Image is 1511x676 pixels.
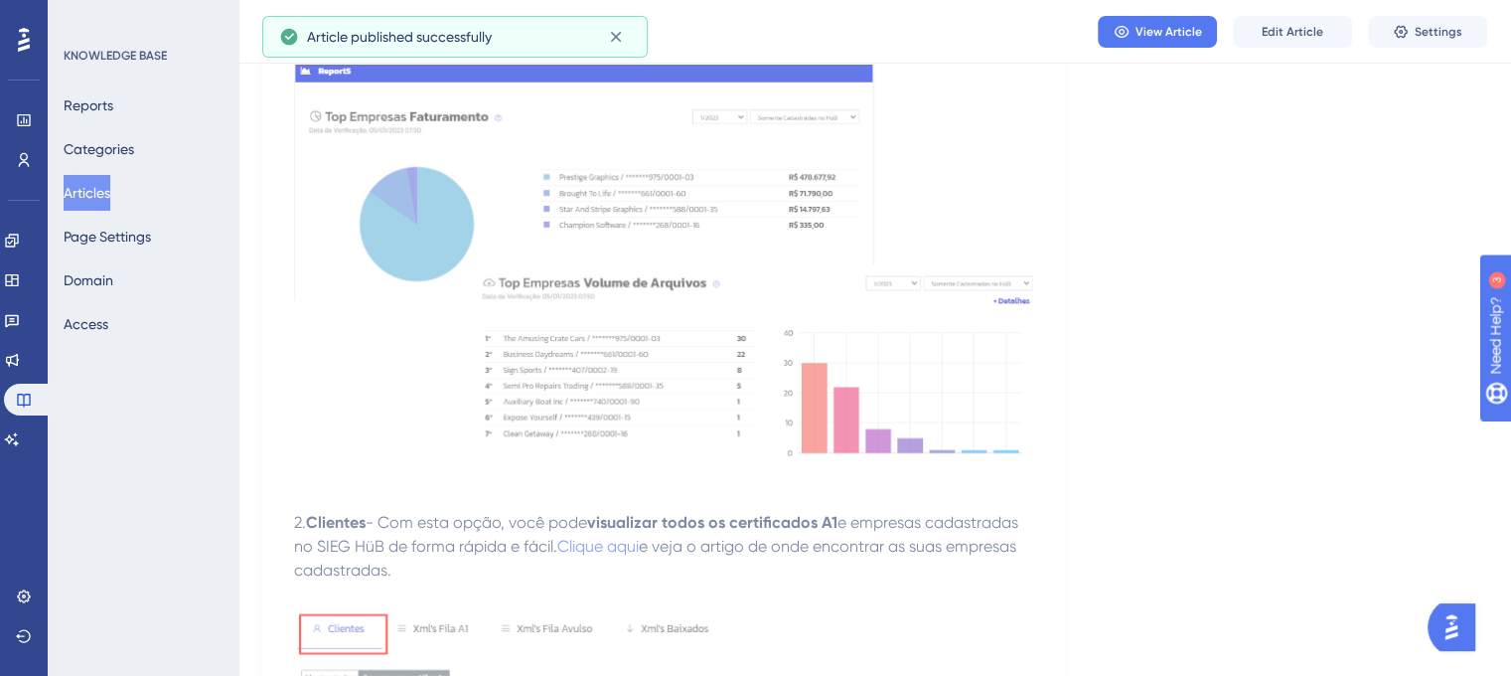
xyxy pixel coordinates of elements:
span: - Com esta opção, você pode [366,513,587,532]
button: Articles [64,175,110,211]
span: e empresas cadastradas no SIEG HüB de forma rápida e fácil. [294,513,1022,556]
button: Access [64,306,108,342]
span: e veja o artigo de onde encontrar as suas empresas cadastradas. [294,537,1020,580]
span: View Article [1135,24,1202,40]
div: KNOWLEDGE BASE [64,48,167,64]
strong: Clientes [306,513,366,532]
button: Domain [64,262,113,298]
div: 3 [138,10,144,26]
span: Need Help? [47,5,124,29]
span: 2. [294,513,306,532]
iframe: UserGuiding AI Assistant Launcher [1428,597,1487,657]
span: Article published successfully [307,25,492,49]
button: Reports [64,87,113,123]
span: Edit Article [1262,24,1323,40]
button: Page Settings [64,219,151,254]
button: Categories [64,131,134,167]
a: Clique aqui [557,537,639,556]
span: Settings [1415,24,1462,40]
strong: visualizar todos os certificados A1 [587,513,837,532]
button: Settings [1368,16,1487,48]
button: View Article [1098,16,1217,48]
button: Edit Article [1233,16,1352,48]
